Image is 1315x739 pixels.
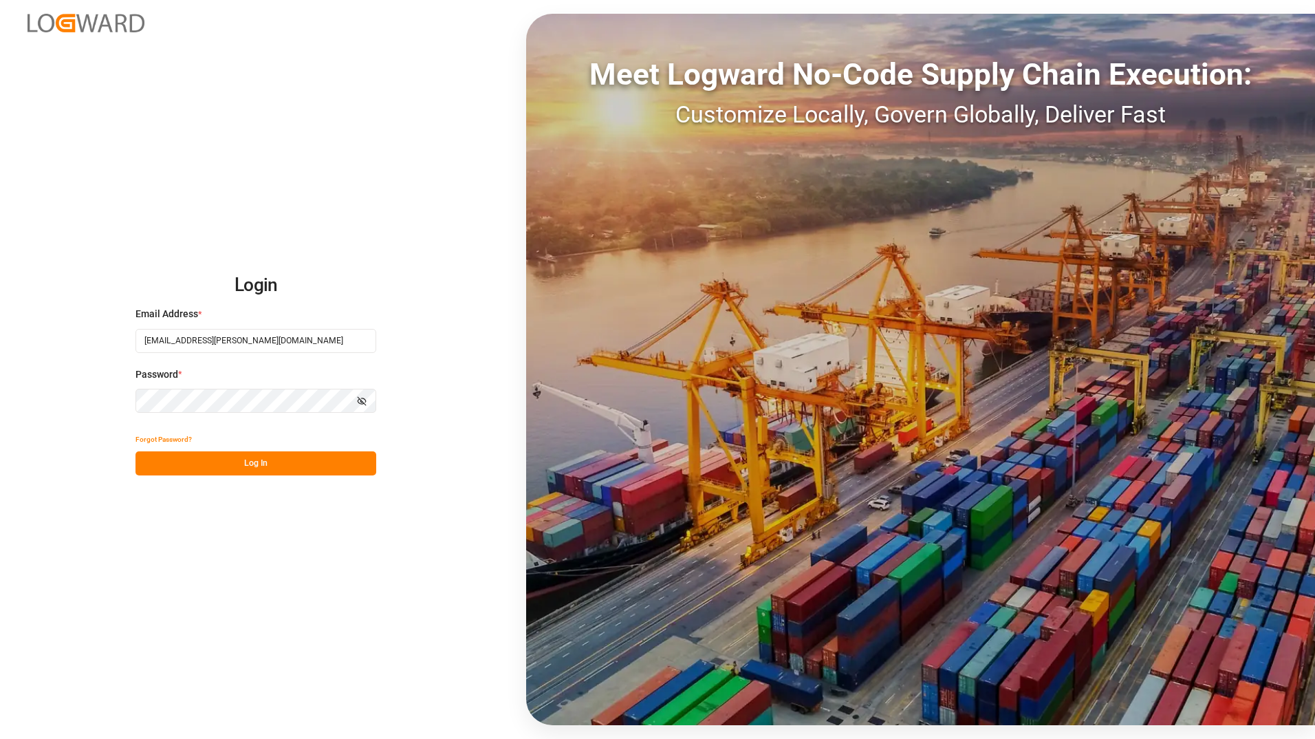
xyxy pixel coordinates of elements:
[526,52,1315,97] div: Meet Logward No-Code Supply Chain Execution:
[135,264,376,308] h2: Login
[135,427,192,451] button: Forgot Password?
[526,97,1315,132] div: Customize Locally, Govern Globally, Deliver Fast
[135,367,178,382] span: Password
[135,329,376,353] input: Enter your email
[135,307,198,321] span: Email Address
[135,451,376,475] button: Log In
[28,14,144,32] img: Logward_new_orange.png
